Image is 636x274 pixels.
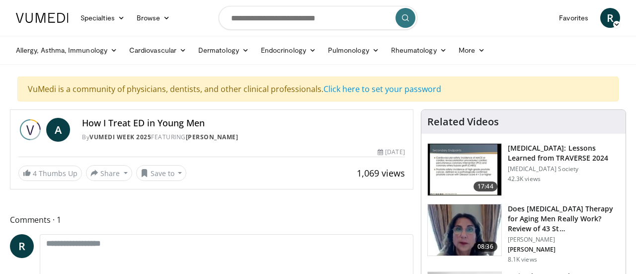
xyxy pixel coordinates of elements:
[553,8,594,28] a: Favorites
[322,40,385,60] a: Pulmonology
[82,133,405,142] div: By FEATURING
[86,165,132,181] button: Share
[357,167,405,179] span: 1,069 views
[427,116,499,128] h4: Related Videos
[75,8,131,28] a: Specialties
[378,148,404,157] div: [DATE]
[474,242,497,252] span: 08:36
[10,40,123,60] a: Allergy, Asthma, Immunology
[508,143,620,163] h3: [MEDICAL_DATA]: Lessons Learned from TRAVERSE 2024
[508,256,537,264] p: 8.1K views
[33,169,37,178] span: 4
[17,77,619,101] div: VuMedi is a community of physicians, dentists, and other clinical professionals.
[136,165,187,181] button: Save to
[16,13,69,23] img: VuMedi Logo
[427,143,620,196] a: 17:44 [MEDICAL_DATA]: Lessons Learned from TRAVERSE 2024 [MEDICAL_DATA] Society 42.3K views
[255,40,322,60] a: Endocrinology
[428,144,501,195] img: 1317c62a-2f0d-4360-bee0-b1bff80fed3c.150x105_q85_crop-smart_upscale.jpg
[385,40,453,60] a: Rheumatology
[82,118,405,129] h4: How I Treat ED in Young Men
[508,236,620,244] p: [PERSON_NAME]
[10,213,413,226] span: Comments 1
[219,6,417,30] input: Search topics, interventions
[600,8,620,28] a: R
[427,204,620,264] a: 08:36 Does [MEDICAL_DATA] Therapy for Aging Men Really Work? Review of 43 St… [PERSON_NAME] [PERS...
[46,118,70,142] a: A
[428,204,501,256] img: 4d4bce34-7cbb-4531-8d0c-5308a71d9d6c.150x105_q85_crop-smart_upscale.jpg
[192,40,255,60] a: Dermatology
[10,234,34,258] a: R
[186,133,238,141] a: [PERSON_NAME]
[131,8,176,28] a: Browse
[508,246,620,254] p: [PERSON_NAME]
[474,182,497,191] span: 17:44
[18,118,42,142] img: Vumedi Week 2025
[508,165,620,173] p: [MEDICAL_DATA] Society
[323,84,441,94] a: Click here to set your password
[508,204,620,234] h3: Does [MEDICAL_DATA] Therapy for Aging Men Really Work? Review of 43 St…
[453,40,491,60] a: More
[18,166,82,181] a: 4 Thumbs Up
[89,133,151,141] a: Vumedi Week 2025
[123,40,192,60] a: Cardiovascular
[508,175,541,183] p: 42.3K views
